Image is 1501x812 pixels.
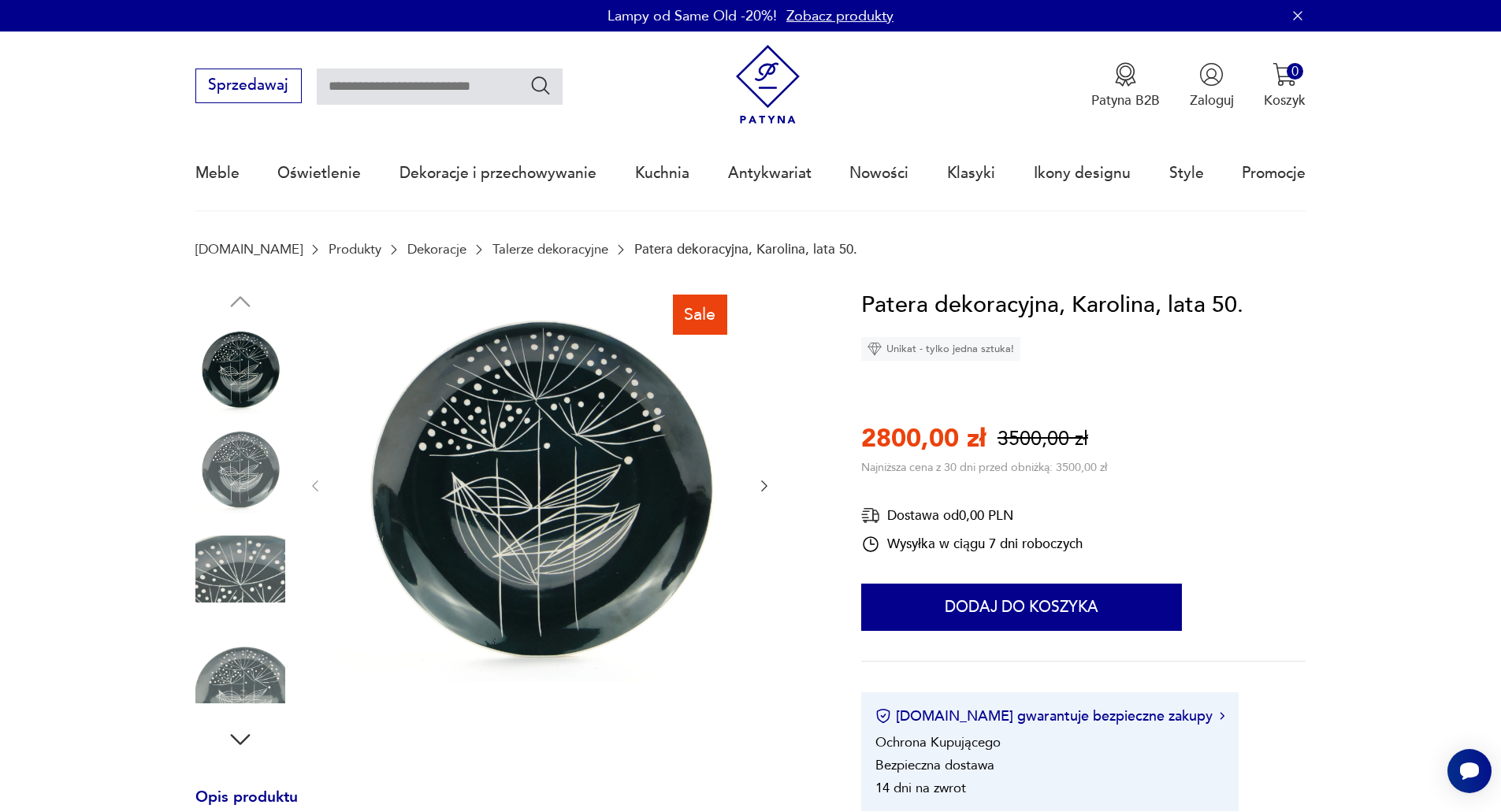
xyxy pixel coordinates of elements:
[786,6,894,26] a: Zobacz produkty
[607,6,777,26] p: Lampy od Same Old -20%!
[1091,62,1160,109] a: Ikona medaluPatyna B2B
[1091,91,1160,109] p: Patyna B2B
[1169,137,1204,209] a: Style
[875,708,891,724] img: Ikona certyfikatu
[343,287,737,682] img: Zdjęcie produktu Patera dekoracyjna, Karolina, lata 50.
[195,242,303,257] a: [DOMAIN_NAME]
[195,625,285,714] img: Zdjęcie produktu Patera dekoracyjna, Karolina, lata 50.
[947,137,995,209] a: Klasyki
[861,584,1182,631] button: Dodaj do koszyka
[399,137,596,209] a: Dekoracje i przechowywanie
[875,733,1001,751] li: Ochrona Kupującego
[998,425,1088,453] p: 3500,00 zł
[1264,91,1306,109] p: Koszyk
[868,342,882,356] img: Ikona diamentu
[407,242,466,257] a: Dekoracje
[861,337,1020,361] div: Unikat - tylko jedna sztuka!
[634,242,857,257] p: Patera dekoracyjna, Karolina, lata 50.
[195,424,285,514] img: Zdjęcie produktu Patera dekoracyjna, Karolina, lata 50.
[1447,749,1492,793] iframe: Smartsupp widget button
[1190,62,1234,109] button: Zaloguj
[529,74,552,97] button: Szukaj
[1190,91,1234,109] p: Zaloguj
[849,137,908,209] a: Nowości
[1199,62,1224,87] img: Ikonka użytkownika
[861,460,1107,475] p: Najniższa cena z 30 dni przed obniżką: 3500,00 zł
[1273,62,1297,87] img: Ikona koszyka
[277,137,361,209] a: Oświetlenie
[1220,712,1224,720] img: Ikona strzałki w prawo
[875,779,966,797] li: 14 dni na zwrot
[1287,63,1303,80] div: 0
[195,69,302,103] button: Sprzedawaj
[1264,62,1306,109] button: 0Koszyk
[1034,137,1131,209] a: Ikony designu
[635,137,689,209] a: Kuchnia
[875,706,1224,726] button: [DOMAIN_NAME] gwarantuje bezpieczne zakupy
[861,287,1243,324] h1: Patera dekoracyjna, Karolina, lata 50.
[728,137,812,209] a: Antykwariat
[1091,62,1160,109] button: Patyna B2B
[195,525,285,614] img: Zdjęcie produktu Patera dekoracyjna, Karolina, lata 50.
[195,80,302,93] a: Sprzedawaj
[861,506,880,525] img: Ikona dostawy
[673,295,727,334] div: Sale
[195,324,285,413] img: Zdjęcie produktu Patera dekoracyjna, Karolina, lata 50.
[728,45,808,124] img: Patyna - sklep z meblami i dekoracjami vintage
[1242,137,1306,209] a: Promocje
[492,242,608,257] a: Talerze dekoracyjne
[861,421,986,456] p: 2800,00 zł
[861,535,1083,554] div: Wysyłka w ciągu 7 dni roboczych
[861,506,1083,525] div: Dostawa od 0,00 PLN
[329,242,381,257] a: Produkty
[1113,62,1138,87] img: Ikona medalu
[875,756,994,774] li: Bezpieczna dostawa
[195,137,240,209] a: Meble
